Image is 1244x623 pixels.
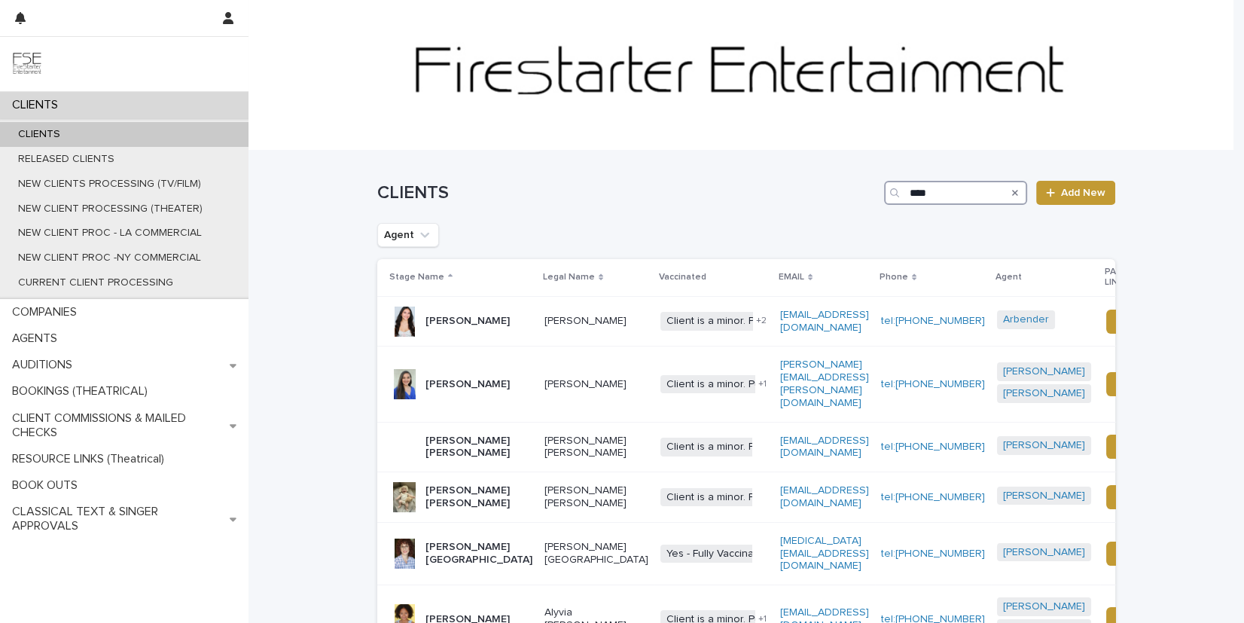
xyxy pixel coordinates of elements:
[660,375,1068,394] span: Client is a minor. Put any notes that apply to the minor's status in the note section.
[6,478,90,493] p: BOOK OUTS
[1003,546,1085,559] a: [PERSON_NAME]
[1105,264,1175,292] p: PAPERWORK LINK
[1036,181,1115,205] a: Add New
[377,522,1208,585] tr: [PERSON_NAME][GEOGRAPHIC_DATA][PERSON_NAME][GEOGRAPHIC_DATA]Yes - Fully Vaccinated[MEDICAL_DATA][...
[544,378,648,391] p: [PERSON_NAME]
[996,269,1022,286] p: Agent
[1003,600,1085,613] a: [PERSON_NAME]
[6,153,127,166] p: RELEASED CLIENTS
[425,435,532,460] p: [PERSON_NAME] [PERSON_NAME]
[881,441,985,452] a: tel:[PHONE_NUMBER]
[6,452,176,466] p: RESOURCE LINKS (Theatrical)
[881,379,985,389] a: tel:[PHONE_NUMBER]
[881,548,985,559] a: tel:[PHONE_NUMBER]
[1003,490,1085,502] a: [PERSON_NAME]
[1106,542,1184,566] a: Paperwork
[756,316,767,325] span: + 2
[780,310,869,333] a: [EMAIL_ADDRESS][DOMAIN_NAME]
[6,178,213,191] p: NEW CLIENTS PROCESSING (TV/FILM)
[1106,485,1184,509] a: Paperwork
[780,359,869,408] a: [PERSON_NAME][EMAIL_ADDRESS][PERSON_NAME][DOMAIN_NAME]
[1003,313,1049,326] a: Arbender
[425,315,510,328] p: [PERSON_NAME]
[377,182,878,204] h1: CLIENTS
[779,269,804,286] p: EMAIL
[660,438,1068,457] span: Client is a minor. Put any notes that apply to the minor's status in the note section.
[544,315,648,328] p: [PERSON_NAME]
[6,128,72,141] p: CLIENTS
[377,296,1208,347] tr: [PERSON_NAME][PERSON_NAME]Client is a minor. Put any notes that apply to the minor's status in th...
[780,485,869,508] a: [EMAIL_ADDRESS][DOMAIN_NAME]
[12,49,42,79] img: 9JgRvJ3ETPGCJDhvPVA5
[6,98,70,112] p: CLIENTS
[6,384,160,399] p: BOOKINGS (THEATRICAL)
[425,484,532,510] p: [PERSON_NAME] [PERSON_NAME]
[544,435,648,460] p: [PERSON_NAME] [PERSON_NAME]
[543,269,595,286] p: Legal Name
[1106,435,1184,459] a: Paperwork
[881,316,985,326] a: tel:[PHONE_NUMBER]
[544,484,648,510] p: [PERSON_NAME] [PERSON_NAME]
[1106,372,1184,396] a: Paperwork
[660,545,776,563] span: Yes - Fully Vaccinated
[544,541,648,567] p: [PERSON_NAME][GEOGRAPHIC_DATA]
[425,541,532,567] p: [PERSON_NAME][GEOGRAPHIC_DATA]
[660,488,1068,507] span: Client is a minor. Put any notes that apply to the minor's status in the note section.
[884,181,1027,205] input: Search
[780,435,869,459] a: [EMAIL_ADDRESS][DOMAIN_NAME]
[6,358,84,372] p: AUDITIONS
[880,269,908,286] p: Phone
[780,536,869,572] a: [MEDICAL_DATA][EMAIL_ADDRESS][DOMAIN_NAME]
[389,269,444,286] p: Stage Name
[377,422,1208,472] tr: [PERSON_NAME] [PERSON_NAME][PERSON_NAME] [PERSON_NAME]Client is a minor. Put any notes that apply...
[6,203,215,215] p: NEW CLIENT PROCESSING (THEATER)
[6,411,230,440] p: CLIENT COMMISSIONS & MAILED CHECKS
[758,380,767,389] span: + 1
[6,252,213,264] p: NEW CLIENT PROC -NY COMMERCIAL
[377,347,1208,422] tr: [PERSON_NAME][PERSON_NAME]Client is a minor. Put any notes that apply to the minor's status in th...
[425,378,510,391] p: [PERSON_NAME]
[1061,188,1105,198] span: Add New
[660,312,1068,331] span: Client is a minor. Put any notes that apply to the minor's status in the note section.
[6,227,214,240] p: NEW CLIENT PROC - LA COMMERCIAL
[1003,439,1085,452] a: [PERSON_NAME]
[377,223,439,247] button: Agent
[6,505,230,533] p: CLASSICAL TEXT & SINGER APPROVALS
[659,269,706,286] p: Vaccinated
[1003,387,1085,400] a: [PERSON_NAME]
[6,276,185,289] p: CURRENT CLIENT PROCESSING
[377,472,1208,523] tr: [PERSON_NAME] [PERSON_NAME][PERSON_NAME] [PERSON_NAME]Client is a minor. Put any notes that apply...
[6,331,69,346] p: AGENTS
[1003,365,1085,378] a: [PERSON_NAME]
[6,305,89,319] p: COMPANIES
[1106,310,1184,334] a: Paperwork
[881,492,985,502] a: tel:[PHONE_NUMBER]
